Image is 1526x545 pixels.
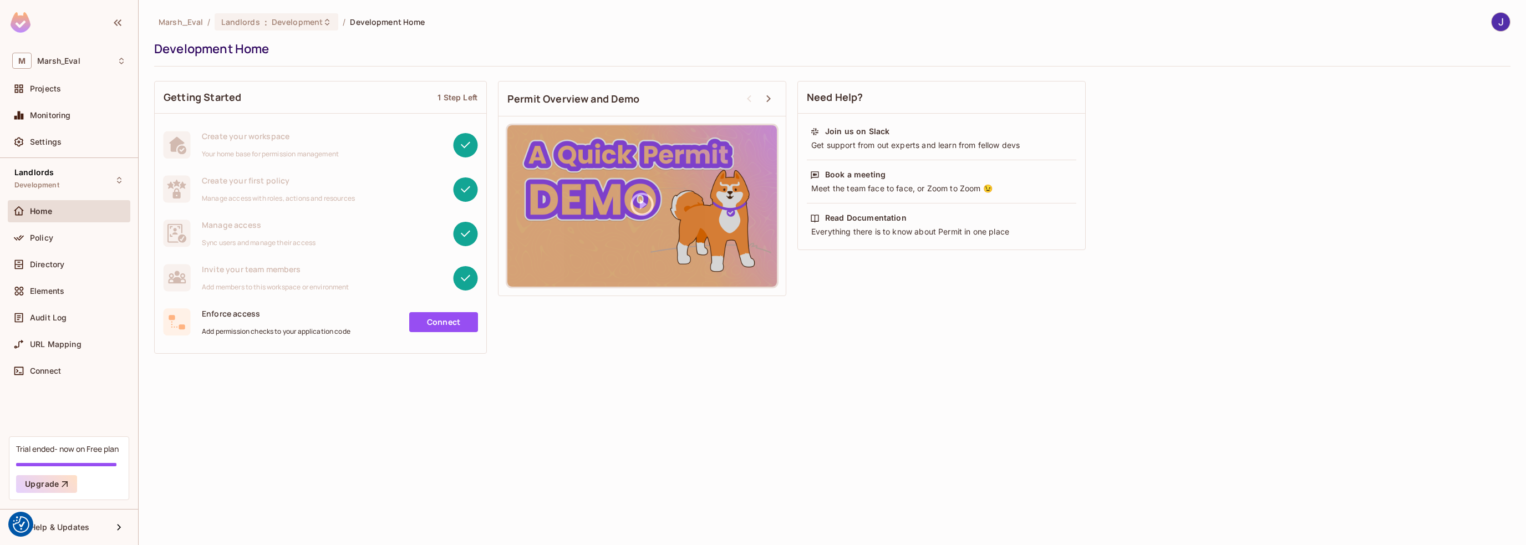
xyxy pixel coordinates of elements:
span: Add members to this workspace or environment [202,283,349,292]
span: Projects [30,84,61,93]
a: Connect [409,312,478,332]
span: : [264,18,268,27]
span: Landlords [14,168,54,177]
span: Policy [30,233,53,242]
div: Meet the team face to face, or Zoom to Zoom 😉 [810,183,1073,194]
span: M [12,53,32,69]
div: Trial ended- now on Free plan [16,444,119,454]
div: Join us on Slack [825,126,889,137]
span: Sync users and manage their access [202,238,316,247]
span: Getting Started [164,90,241,104]
span: Need Help? [807,90,863,104]
img: SReyMgAAAABJRU5ErkJggg== [11,12,30,33]
span: Elements [30,287,64,296]
div: 1 Step Left [438,92,477,103]
span: Workspace: Marsh_Eval [37,57,80,65]
span: Permit Overview and Demo [507,92,640,106]
span: Add permission checks to your application code [202,327,350,336]
span: Monitoring [30,111,71,120]
button: Upgrade [16,475,77,493]
li: / [343,17,345,27]
span: Create your workspace [202,131,339,141]
span: Manage access with roles, actions and resources [202,194,355,203]
span: Your home base for permission management [202,150,339,159]
div: Get support from out experts and learn from fellow devs [810,140,1073,151]
img: John Kelly [1492,13,1510,31]
div: Book a meeting [825,169,886,180]
div: Everything there is to know about Permit in one place [810,226,1073,237]
span: Development [14,181,59,190]
span: Enforce access [202,308,350,319]
div: Read Documentation [825,212,907,223]
span: Connect [30,366,61,375]
span: Directory [30,260,64,269]
span: Audit Log [30,313,67,322]
div: Development Home [154,40,1505,57]
span: Landlords [221,17,260,27]
li: / [207,17,210,27]
span: the active workspace [159,17,203,27]
span: Development Home [350,17,425,27]
img: Revisit consent button [13,516,29,533]
span: Invite your team members [202,264,349,274]
span: Help & Updates [30,523,89,532]
span: URL Mapping [30,340,82,349]
span: Create your first policy [202,175,355,186]
span: Development [272,17,323,27]
button: Consent Preferences [13,516,29,533]
span: Settings [30,137,62,146]
span: Manage access [202,220,316,230]
span: Home [30,207,53,216]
